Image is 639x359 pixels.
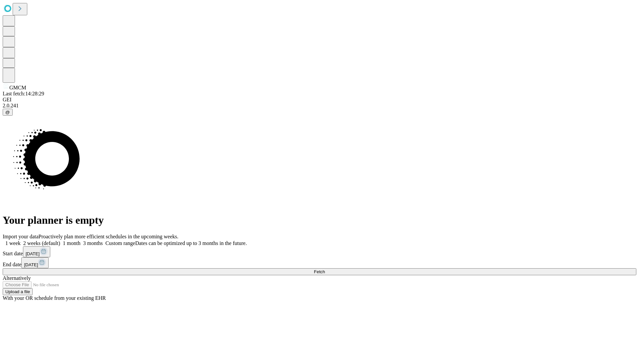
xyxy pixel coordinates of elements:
[24,262,38,267] span: [DATE]
[5,240,21,246] span: 1 week
[3,97,636,103] div: GEI
[23,240,60,246] span: 2 weeks (default)
[3,214,636,226] h1: Your planner is empty
[3,246,636,257] div: Start date
[21,257,49,268] button: [DATE]
[135,240,247,246] span: Dates can be optimized up to 3 months in the future.
[63,240,81,246] span: 1 month
[23,246,50,257] button: [DATE]
[26,251,40,256] span: [DATE]
[83,240,103,246] span: 3 months
[3,257,636,268] div: End date
[5,110,10,115] span: @
[3,234,39,239] span: Import your data
[3,295,106,301] span: With your OR schedule from your existing EHR
[3,288,33,295] button: Upload a file
[39,234,178,239] span: Proactively plan more efficient schedules in the upcoming weeks.
[3,91,44,96] span: Last fetch: 14:28:29
[106,240,135,246] span: Custom range
[3,275,31,281] span: Alternatively
[3,109,13,116] button: @
[3,268,636,275] button: Fetch
[9,85,26,90] span: GMCM
[3,103,636,109] div: 2.0.241
[314,269,325,274] span: Fetch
